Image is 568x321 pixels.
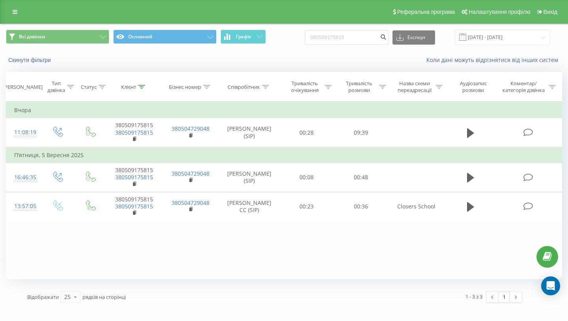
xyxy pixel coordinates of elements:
td: 00:23 [280,192,334,221]
div: 25 [64,293,71,301]
td: П’ятниця, 5 Вересня 2025 [6,147,562,163]
span: Графік [236,34,251,39]
td: 380509175815 [106,118,163,147]
span: Реферальна програма [397,9,455,15]
td: Вчора [6,102,562,118]
span: рядків на сторінці [82,293,126,300]
button: Графік [220,30,266,44]
td: 00:36 [334,192,388,221]
div: Коментар/категорія дзвінка [501,80,547,94]
div: Співробітник [228,84,260,90]
td: 380509175815 [106,192,163,221]
div: Тривалість розмови [341,80,377,94]
div: Статус [81,84,97,90]
div: Аудіозапис розмови [452,80,495,94]
td: 380509175815 [106,163,163,192]
button: Всі дзвінки [6,30,109,44]
td: [PERSON_NAME] (SIP) [219,163,280,192]
div: Клієнт [121,84,136,90]
div: 11:08:19 [14,125,33,140]
div: Тривалість очікування [287,80,323,94]
span: Вихід [544,9,557,15]
td: 00:08 [280,163,334,192]
div: Open Intercom Messenger [541,276,560,295]
a: 380504729048 [172,170,209,177]
td: 00:28 [280,118,334,147]
div: [PERSON_NAME] [3,84,43,90]
td: 09:39 [334,118,388,147]
div: 16:46:35 [14,170,33,185]
a: 1 [498,291,510,302]
div: 13:57:05 [14,199,33,214]
a: 380509175815 [115,173,153,181]
button: Експорт [392,30,435,45]
span: Всі дзвінки [19,34,45,40]
input: Пошук за номером [305,30,389,45]
div: 1 - 3 з 3 [465,293,482,300]
button: Скинути фільтри [6,56,55,64]
span: Відображати [27,293,59,300]
div: Бізнес номер [169,84,201,90]
a: 380509175815 [115,203,153,210]
td: [PERSON_NAME] СС (SIP) [219,192,280,221]
a: 380504729048 [172,125,209,132]
a: 380504729048 [172,199,209,206]
div: Тип дзвінка [47,80,65,94]
td: Closers School [388,192,445,221]
a: 380509175815 [115,129,153,136]
td: [PERSON_NAME] (SIP) [219,118,280,147]
a: Коли дані можуть відрізнятися вiд інших систем [426,56,562,64]
div: Назва схеми переадресації [395,80,433,94]
span: Налаштування профілю [469,9,530,15]
button: Основний [113,30,217,44]
td: 00:48 [334,163,388,192]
